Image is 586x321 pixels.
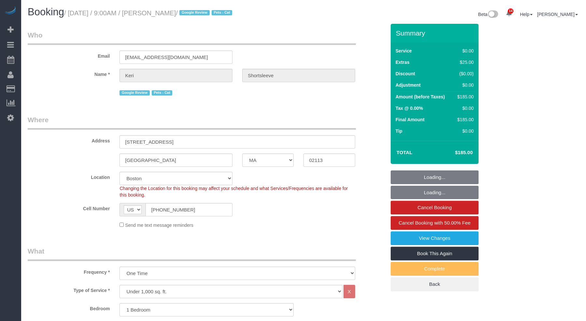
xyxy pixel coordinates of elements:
[179,10,209,15] span: Google Review
[23,267,115,275] label: Frequency *
[4,7,17,16] img: Automaid Logo
[537,12,578,17] a: [PERSON_NAME]
[396,48,412,54] label: Service
[391,201,479,214] a: Cancel Booking
[152,90,173,95] span: Pets - Cat
[396,59,410,66] label: Extras
[119,69,232,82] input: First Name
[396,105,423,111] label: Tax @ 0.00%
[242,69,355,82] input: Last Name
[455,70,474,77] div: ($0.00)
[399,220,471,226] span: Cancel Booking with 50.00% Fee
[23,303,115,312] label: Bedroom
[23,203,115,212] label: Cell Number
[23,51,115,59] label: Email
[119,153,232,167] input: City
[396,116,425,123] label: Final Amount
[396,128,402,134] label: Tip
[455,105,474,111] div: $0.00
[119,186,348,197] span: Changing the Location for this booking may affect your schedule and what Services/Frequencies are...
[455,48,474,54] div: $0.00
[397,150,412,155] strong: Total
[503,7,515,21] a: 14
[23,172,115,181] label: Location
[391,277,479,291] a: Back
[64,9,234,17] small: / [DATE] / 9:00AM / [PERSON_NAME]
[391,247,479,260] a: Book This Again
[520,12,533,17] a: Help
[28,6,64,18] span: Booking
[28,115,356,130] legend: Where
[487,10,498,19] img: New interface
[23,135,115,144] label: Address
[396,82,421,88] label: Adjustment
[391,231,479,245] a: View Changes
[146,203,232,216] input: Cell Number
[23,69,115,78] label: Name *
[396,94,445,100] label: Amount (before Taxes)
[23,285,115,294] label: Type of Service *
[396,70,415,77] label: Discount
[455,59,474,66] div: $25.00
[455,94,474,100] div: $185.00
[119,51,232,64] input: Email
[125,223,193,228] span: Send me text message reminders
[508,8,513,14] span: 14
[119,90,149,95] span: Google Review
[396,29,475,37] h3: Summary
[455,82,474,88] div: $0.00
[455,128,474,134] div: $0.00
[212,10,232,15] span: Pets - Cat
[478,12,498,17] a: Beta
[436,150,473,155] h4: $185.00
[176,9,234,17] span: /
[28,30,356,45] legend: Who
[303,153,355,167] input: Zip Code
[28,246,356,261] legend: What
[391,216,479,230] a: Cancel Booking with 50.00% Fee
[455,116,474,123] div: $185.00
